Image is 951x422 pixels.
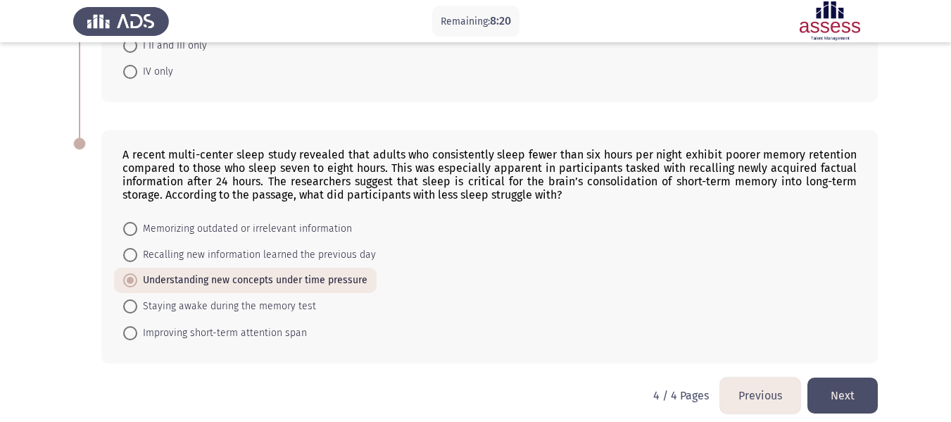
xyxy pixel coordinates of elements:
span: Recalling new information learned the previous day [137,247,376,263]
span: IV only [137,63,173,80]
span: I II and III only [137,37,207,54]
button: load next page [807,378,878,414]
span: 8:20 [490,14,511,27]
span: Memorizing outdated or irrelevant information [137,221,352,237]
span: Improving short-term attention span [137,325,307,342]
div: A recent multi-center sleep study revealed that adults who consistently sleep fewer than six hour... [122,148,857,201]
img: Assess Talent Management logo [73,1,169,41]
p: Remaining: [441,13,511,30]
img: Assessment logo of ASSESS English Language Assessment (3 Module) (Ad - IB) [782,1,878,41]
span: Understanding new concepts under time pressure [137,272,367,289]
button: load previous page [720,378,800,414]
span: Staying awake during the memory test [137,298,316,315]
p: 4 / 4 Pages [653,389,709,402]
